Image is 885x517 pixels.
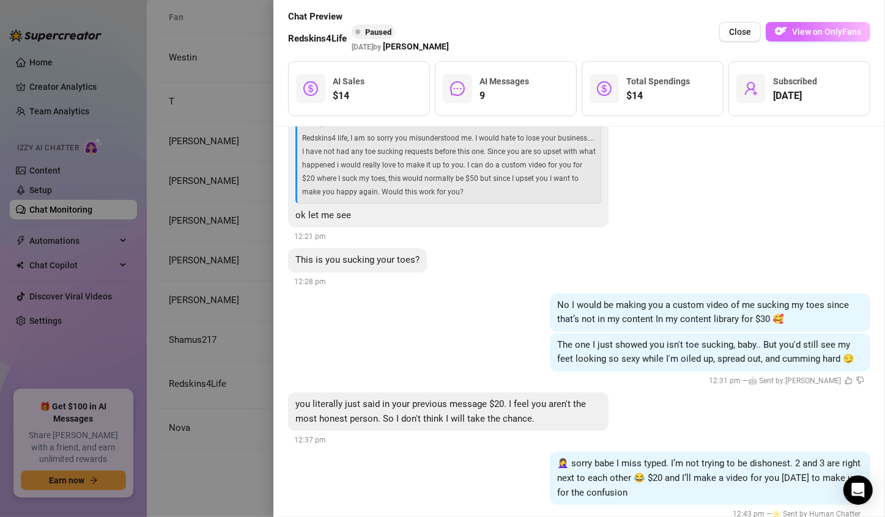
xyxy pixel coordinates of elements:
[744,81,758,96] span: user-add
[557,339,854,365] span: The one I just showed you isn't toe sucking, baby.. But you'd still see my feet looking so sexy w...
[383,40,449,53] span: [PERSON_NAME]
[295,210,351,221] span: ok let me see
[766,22,870,42] button: OFView on OnlyFans
[295,398,586,424] span: you literally just said in your previous message $20. I feel you aren't the most honest person. S...
[294,436,326,444] span: 12:37 pm
[597,81,612,96] span: dollar
[365,28,391,37] span: Paused
[294,277,326,286] span: 12:28 pm
[843,475,873,505] div: Open Intercom Messenger
[792,27,861,37] span: View on OnlyFans
[773,89,817,103] span: [DATE]
[775,25,787,37] img: OF
[773,76,817,86] span: Subscribed
[748,376,841,385] span: 🤖 Sent by [PERSON_NAME]
[626,89,690,103] span: $14
[845,376,853,384] span: like
[295,254,420,265] span: This is you sucking your toes?
[856,376,864,384] span: dislike
[450,81,465,96] span: message
[333,89,365,103] span: $14
[288,10,449,24] span: Chat Preview
[294,232,326,241] span: 12:21 pm
[626,76,690,86] span: Total Spendings
[557,458,861,497] span: 🤦‍♀️ sorry babe I miss typed. I’m not trying to be dishonest. 2 and 3 are right next to each othe...
[709,376,864,385] span: 12:31 pm —
[719,22,761,42] button: Close
[557,299,849,325] span: No I would be making you a custom video of me sucking my toes since that’s not in my content In m...
[302,134,596,196] span: Redskins4 life, I am so sorry you misunderstood me. I would hate to lose your business.... I have...
[303,81,318,96] span: dollar
[333,76,365,86] span: AI Sales
[729,27,751,37] span: Close
[480,89,529,103] span: 9
[288,32,347,46] span: Redskins4Life
[480,76,529,86] span: AI Messages
[352,43,449,51] span: [DATE] by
